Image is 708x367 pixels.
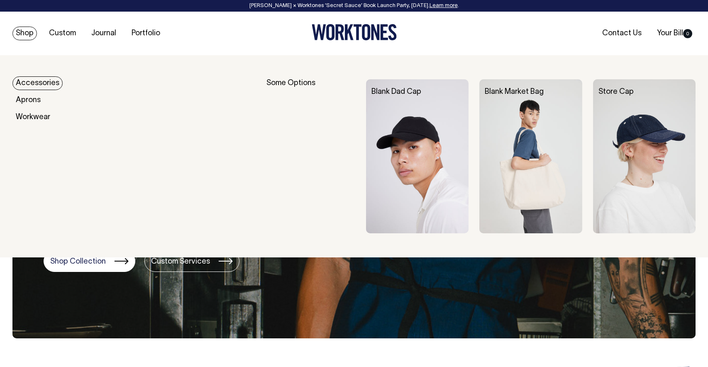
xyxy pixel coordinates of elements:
[12,27,37,40] a: Shop
[593,79,696,233] img: Store Cap
[430,3,458,8] a: Learn more
[88,27,120,40] a: Journal
[128,27,164,40] a: Portfolio
[485,88,544,95] a: Blank Market Bag
[12,93,44,107] a: Aprons
[371,88,421,95] a: Blank Dad Cap
[366,79,469,233] img: Blank Dad Cap
[46,27,79,40] a: Custom
[598,88,634,95] a: Store Cap
[266,79,355,233] div: Some Options
[8,3,700,9] div: [PERSON_NAME] × Worktones ‘Secret Sauce’ Book Launch Party, [DATE]. .
[12,110,54,124] a: Workwear
[144,250,239,272] a: Custom Services
[12,76,63,90] a: Accessories
[44,250,135,272] a: Shop Collection
[683,29,692,38] span: 0
[479,79,582,233] img: Blank Market Bag
[599,27,645,40] a: Contact Us
[654,27,696,40] a: Your Bill0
